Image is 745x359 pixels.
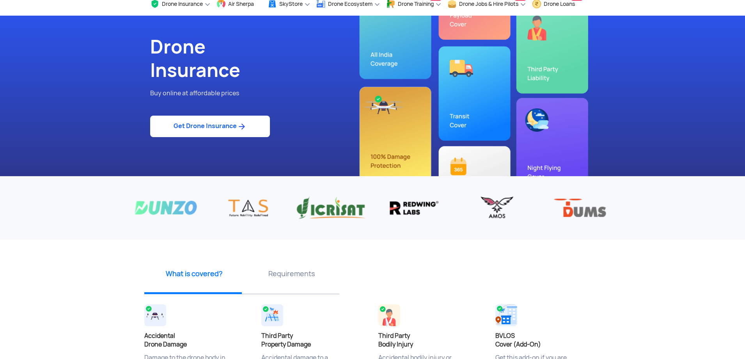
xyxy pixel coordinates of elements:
[328,1,372,7] span: Drone Ecosystem
[459,1,518,7] span: Drone Jobs & Hire Pilots
[150,88,367,98] p: Buy online at affordable prices
[261,332,367,349] h4: Third Party Property Damage
[544,196,615,220] img: DUMS
[279,1,303,7] span: SkyStore
[237,122,247,131] img: ic_arrow_forward_blue.svg
[461,196,532,220] img: AMOS
[228,1,254,7] span: Air Sherpa
[495,332,601,349] h4: BVLOS Cover (Add-On)
[296,196,367,220] img: Vicrisat
[378,332,484,349] h4: Third Party Bodily Injury
[150,35,367,82] h1: Drone Insurance
[544,1,575,7] span: Drone Loans
[150,116,270,137] a: Get Drone Insurance
[398,1,434,7] span: Drone Training
[379,196,450,220] img: Redwing labs
[148,269,240,279] p: What is covered?
[213,196,284,220] img: TAS
[162,1,203,7] span: Drone Insurance
[130,196,201,220] img: Dunzo
[144,332,250,349] h4: Accidental Drone Damage
[246,269,337,279] p: Requirements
